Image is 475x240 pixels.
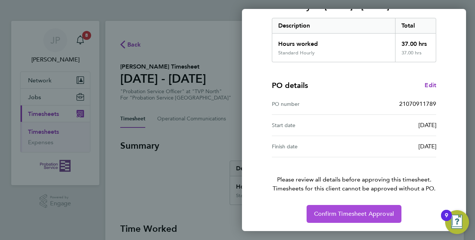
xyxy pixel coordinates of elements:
button: Confirm Timesheet Approval [307,205,401,223]
div: PO number [272,100,354,108]
div: Standard Hourly [278,50,315,56]
div: [DATE] [354,142,436,151]
h4: PO details [272,80,308,91]
div: 37.00 hrs [395,50,436,62]
span: Confirm Timesheet Approval [314,210,394,218]
span: Timesheets for this client cannot be approved without a PO. [263,184,445,193]
div: Hours worked [272,34,395,50]
div: Finish date [272,142,354,151]
div: [DATE] [354,121,436,130]
div: Total [395,18,436,33]
span: Edit [425,82,436,89]
span: 21070911789 [399,100,436,107]
div: Description [272,18,395,33]
div: Summary of 22 - 28 Sep 2025 [272,18,436,62]
div: Start date [272,121,354,130]
div: 37.00 hrs [395,34,436,50]
a: Edit [425,81,436,90]
div: 9 [445,215,448,225]
button: Open Resource Center, 9 new notifications [445,210,469,234]
p: Please review all details before approving this timesheet. [263,157,445,193]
